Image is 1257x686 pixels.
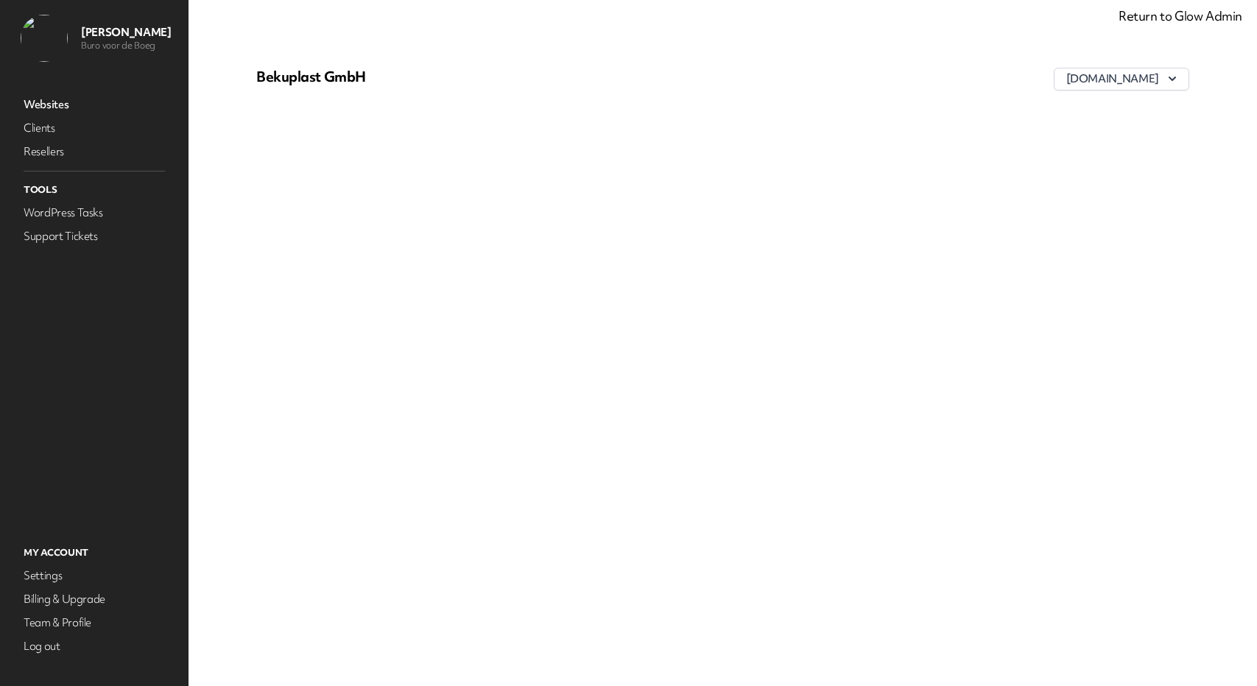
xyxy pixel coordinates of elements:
a: Settings [21,565,168,586]
a: Billing & Upgrade [21,589,168,609]
a: Websites [21,94,168,115]
a: Clients [21,118,168,138]
a: Resellers [21,141,168,162]
a: Support Tickets [21,226,168,247]
a: Team & Profile [21,612,168,633]
button: [DOMAIN_NAME] [1054,68,1189,91]
p: Buro voor de Boeg [81,40,171,52]
a: Return to Glow Admin [1119,7,1242,24]
p: My Account [21,543,168,562]
a: WordPress Tasks [21,202,168,223]
p: [PERSON_NAME] [81,25,171,40]
p: Tools [21,180,168,199]
iframe: chat widget [1195,627,1242,671]
p: Bekuplast GmbH [256,68,567,85]
a: Log out [21,636,168,657]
